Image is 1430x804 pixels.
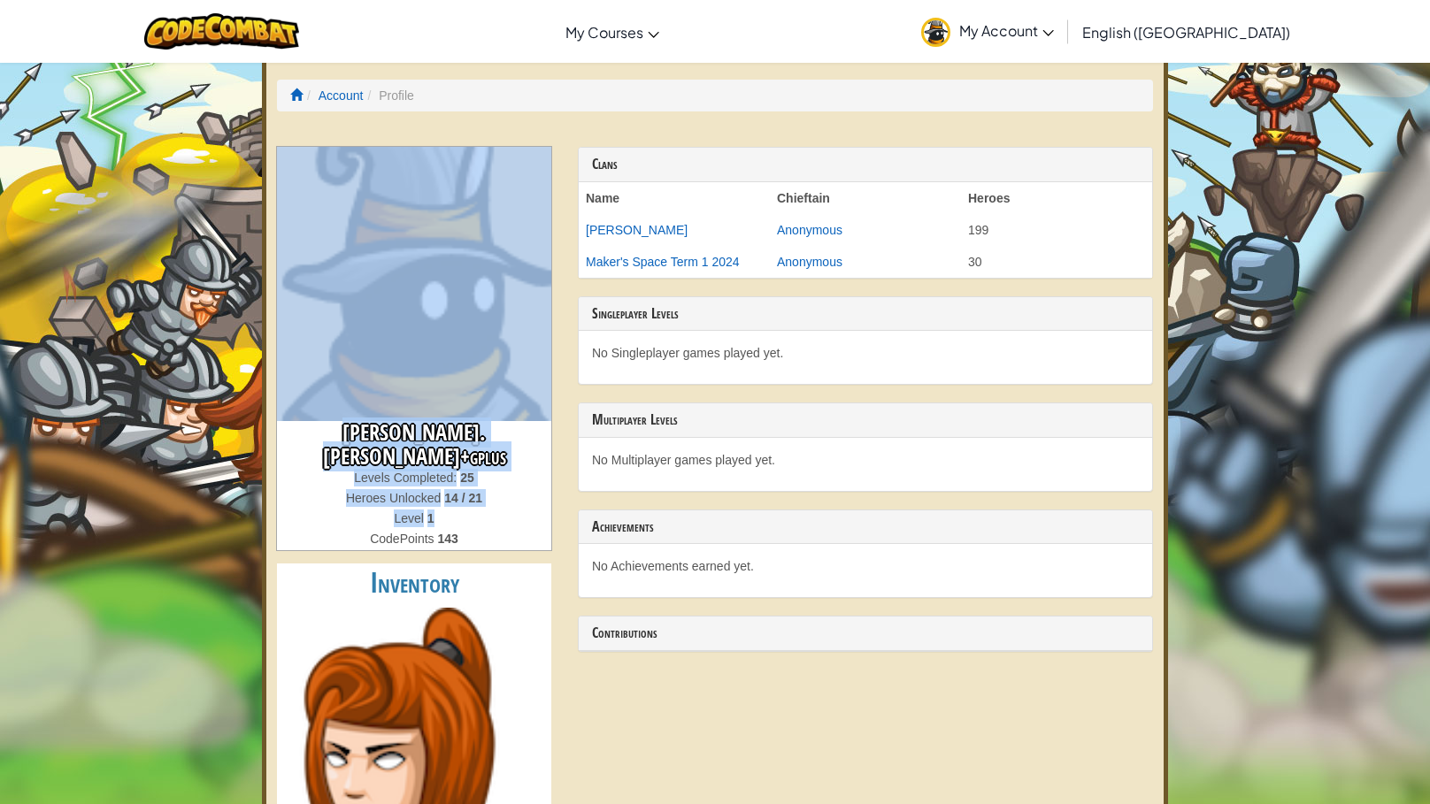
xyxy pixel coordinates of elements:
strong: 143 [437,532,457,546]
span: Level [394,511,427,525]
strong: 1 [427,511,434,525]
a: [PERSON_NAME] [586,223,688,237]
th: Chieftain [770,182,961,214]
td: 199 [961,214,1152,246]
p: No Singleplayer games played yet. [592,344,1139,362]
span: My Account [959,21,1054,40]
strong: 25 [460,471,474,485]
img: CodeCombat logo [144,13,299,50]
img: avatar [921,18,950,47]
span: Heroes Unlocked [346,491,444,505]
p: No Achievements earned yet. [592,557,1139,575]
h3: [PERSON_NAME].[PERSON_NAME]+gplus [277,421,551,469]
h3: Singleplayer Levels [592,306,1139,322]
h2: Inventory [277,563,551,603]
span: English ([GEOGRAPHIC_DATA]) [1082,23,1290,42]
a: My Courses [557,8,668,56]
th: Heroes [961,182,1152,214]
span: My Courses [565,23,643,42]
a: Anonymous [777,255,842,269]
th: Name [579,182,770,214]
span: Levels Completed: [354,471,460,485]
a: English ([GEOGRAPHIC_DATA]) [1073,8,1299,56]
h3: Achievements [592,519,1139,535]
span: CodePoints [370,532,437,546]
a: My Account [912,4,1063,59]
a: Maker's Space Term 1 2024 [586,255,740,269]
a: Anonymous [777,223,842,237]
td: 30 [961,246,1152,278]
h3: Clans [592,157,1139,172]
li: Profile [363,87,413,104]
strong: 14 / 21 [444,491,482,505]
h3: Multiplayer Levels [592,412,1139,428]
p: No Multiplayer games played yet. [592,451,1139,469]
h3: Contributions [592,625,1139,641]
a: Account [319,88,364,103]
